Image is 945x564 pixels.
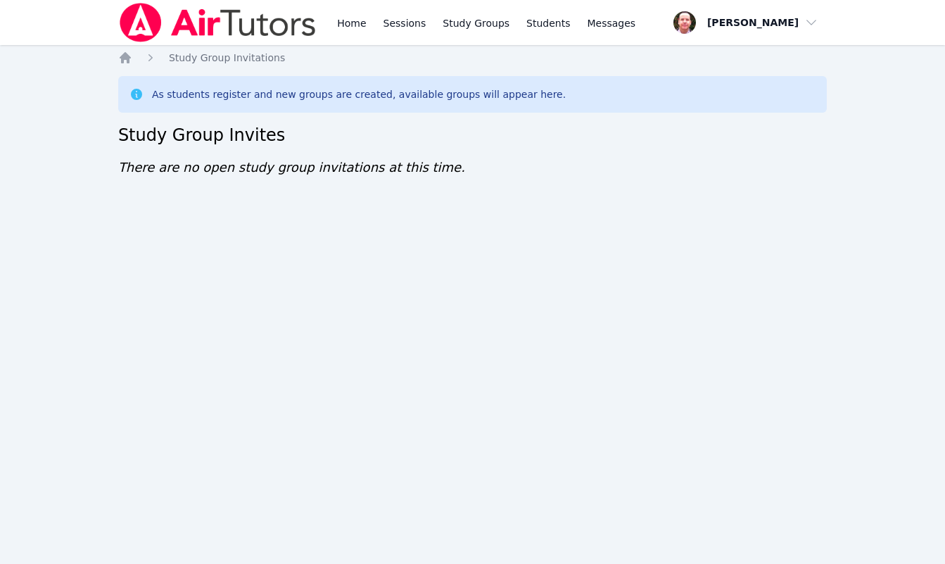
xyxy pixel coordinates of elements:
span: Study Group Invitations [169,52,285,63]
span: Messages [588,16,636,30]
nav: Breadcrumb [118,51,827,65]
span: There are no open study group invitations at this time. [118,160,465,175]
a: Study Group Invitations [169,51,285,65]
h2: Study Group Invites [118,124,827,146]
img: Air Tutors [118,3,317,42]
div: As students register and new groups are created, available groups will appear here. [152,87,566,101]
